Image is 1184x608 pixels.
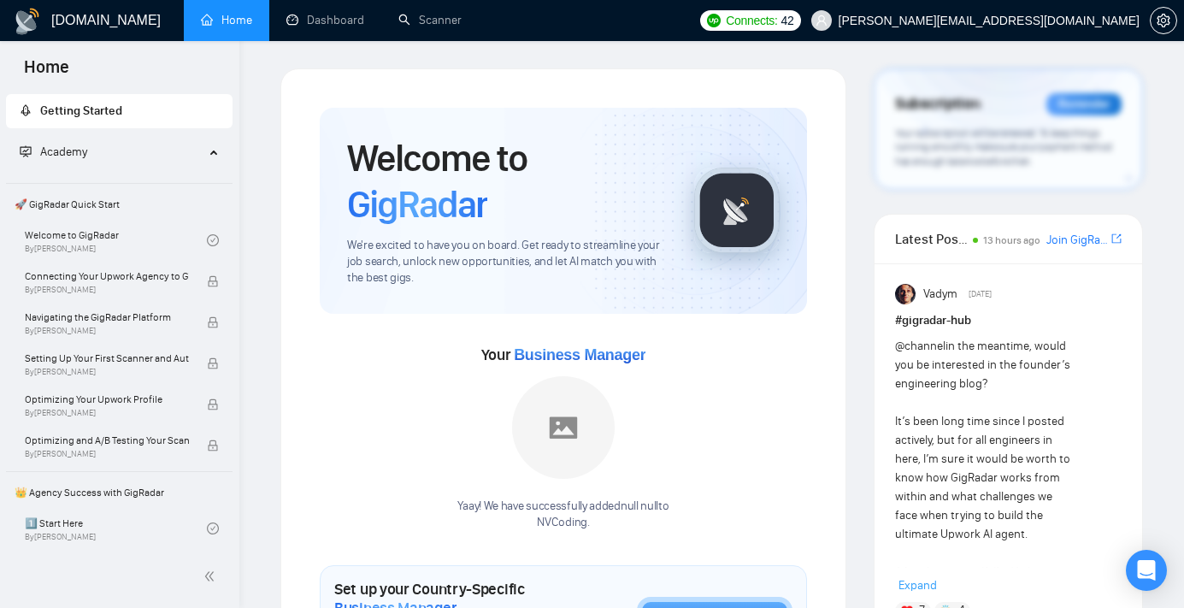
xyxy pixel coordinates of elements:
[25,350,189,367] span: Setting Up Your First Scanner and Auto-Bidder
[25,285,189,295] span: By [PERSON_NAME]
[207,522,219,534] span: check-circle
[6,94,233,128] li: Getting Started
[347,181,487,227] span: GigRadar
[25,510,207,547] a: 1️⃣ Start HereBy[PERSON_NAME]
[816,15,828,27] span: user
[207,398,219,410] span: lock
[1150,7,1177,34] button: setting
[895,228,968,250] span: Latest Posts from the GigRadar Community
[1046,93,1122,115] div: Reminder
[347,238,667,286] span: We're excited to have you on board. Get ready to streamline your job search, unlock new opportuni...
[25,432,189,449] span: Optimizing and A/B Testing Your Scanner for Better Results
[286,13,364,27] a: dashboardDashboard
[25,268,189,285] span: Connecting Your Upwork Agency to GigRadar
[969,286,992,302] span: [DATE]
[895,90,980,119] span: Subscription
[40,103,122,118] span: Getting Started
[895,284,916,304] img: Vadym
[983,234,1040,246] span: 13 hours ago
[1126,550,1167,591] div: Open Intercom Messenger
[25,309,189,326] span: Navigating the GigRadar Platform
[14,8,41,35] img: logo
[20,104,32,116] span: rocket
[923,285,957,304] span: Vadym
[10,55,83,91] span: Home
[694,168,780,253] img: gigradar-logo.png
[1046,231,1108,250] a: Join GigRadar Slack Community
[25,391,189,408] span: Optimizing Your Upwork Profile
[207,440,219,452] span: lock
[1111,231,1122,247] a: export
[895,311,1122,330] h1: # gigradar-hub
[781,11,794,30] span: 42
[25,408,189,418] span: By [PERSON_NAME]
[457,499,669,531] div: Yaay! We have successfully added null null to
[20,145,87,159] span: Academy
[481,345,646,364] span: Your
[898,578,937,593] span: Expand
[895,127,1112,168] span: Your subscription will be renewed. To keep things running smoothly, make sure your payment method...
[207,357,219,369] span: lock
[707,14,721,27] img: upwork-logo.png
[25,449,189,459] span: By [PERSON_NAME]
[1111,232,1122,245] span: export
[25,221,207,259] a: Welcome to GigRadarBy[PERSON_NAME]
[25,326,189,336] span: By [PERSON_NAME]
[1150,14,1177,27] a: setting
[514,346,645,363] span: Business Manager
[203,568,221,585] span: double-left
[207,316,219,328] span: lock
[457,515,669,531] p: NVCoding .
[512,376,615,479] img: placeholder.png
[895,339,945,353] span: @channel
[726,11,777,30] span: Connects:
[40,145,87,159] span: Academy
[25,367,189,377] span: By [PERSON_NAME]
[8,187,231,221] span: 🚀 GigRadar Quick Start
[207,275,219,287] span: lock
[8,475,231,510] span: 👑 Agency Success with GigRadar
[347,135,667,227] h1: Welcome to
[201,13,252,27] a: homeHome
[398,13,462,27] a: searchScanner
[207,234,219,246] span: check-circle
[1151,14,1176,27] span: setting
[20,145,32,157] span: fund-projection-screen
